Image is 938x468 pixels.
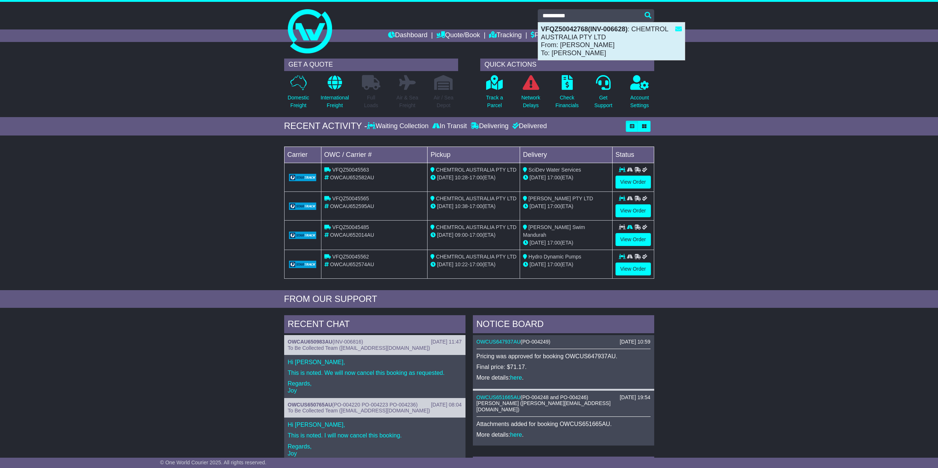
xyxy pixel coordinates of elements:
div: - (ETA) [430,174,517,182]
div: [DATE] 08:04 [431,402,461,408]
a: Tracking [489,29,522,42]
a: Quote/Book [436,29,480,42]
span: 17:00 [547,175,560,180]
span: PO-004248 and PO-004246 [522,394,586,400]
p: More details: . [477,374,651,381]
div: NOTICE BOARD [473,315,654,335]
p: Regards, Joy [288,380,462,394]
div: - (ETA) [430,203,517,210]
span: OWCAU652574AU [330,261,374,267]
p: Air / Sea Depot [434,94,454,109]
span: 17:00 [470,232,482,238]
span: 10:38 [455,203,468,209]
p: Account Settings [630,94,649,109]
td: Pickup [428,147,520,163]
img: GetCarrierServiceLogo [289,174,317,181]
p: Full Loads [362,94,380,109]
div: : CHEMTROL AUSTRALIA PTY LTD From: [PERSON_NAME] To: [PERSON_NAME] [538,22,685,60]
span: VFQZ50045565 [332,196,369,201]
div: - (ETA) [430,261,517,268]
td: OWC / Carrier # [321,147,428,163]
span: SciDev Water Services [529,167,581,173]
p: Regards, Joy [288,443,462,457]
span: PO-004220 PO-004223 PO-004236 [334,402,416,408]
a: CheckFinancials [555,75,579,113]
a: AccountSettings [630,75,649,113]
span: Hydro Dynamic Pumps [529,254,581,260]
span: [DATE] [437,203,453,209]
a: OWCUS651665AU [477,394,521,400]
span: [DATE] [530,261,546,267]
span: 17:00 [547,261,560,267]
td: Status [612,147,654,163]
a: here [510,374,522,381]
a: Financials [531,29,564,42]
a: GetSupport [594,75,613,113]
div: Delivered [510,122,547,130]
div: (ETA) [523,174,609,182]
div: - (ETA) [430,231,517,239]
span: VFQZ50045485 [332,224,369,230]
div: [DATE] 11:47 [431,339,461,345]
span: CHEMTROL AUSTRALIA PTY LTD [436,224,516,230]
a: here [510,432,522,438]
span: 17:00 [547,240,560,246]
span: [PERSON_NAME] ([PERSON_NAME][EMAIL_ADDRESS][DOMAIN_NAME]) [477,400,611,412]
p: Network Delays [521,94,540,109]
img: GetCarrierServiceLogo [289,203,317,210]
span: 10:22 [455,261,468,267]
span: INV-006816 [334,339,362,345]
div: In Transit [430,122,469,130]
p: Domestic Freight [287,94,309,109]
span: OWCAU652595AU [330,203,374,209]
span: OWCAU652582AU [330,175,374,180]
span: To Be Collected Team ([EMAIL_ADDRESS][DOMAIN_NAME]) [288,408,430,414]
span: VFQZ50045562 [332,254,369,260]
img: GetCarrierServiceLogo [289,232,317,239]
span: [DATE] [437,261,453,267]
p: This is noted. We will now cancel this booking as requested. [288,369,462,376]
span: OWCAU652014AU [330,232,374,238]
span: 17:00 [470,175,482,180]
a: Dashboard [388,29,428,42]
p: Get Support [594,94,612,109]
span: 17:00 [470,203,482,209]
a: OWCUS650765AU [288,402,332,408]
div: Waiting Collection [367,122,430,130]
span: [PERSON_NAME] Swim Mandurah [523,224,585,238]
span: [DATE] [437,175,453,180]
div: RECENT CHAT [284,315,465,335]
p: Hi [PERSON_NAME], [288,421,462,428]
a: View Order [616,204,651,217]
div: RECENT ACTIVITY - [284,121,367,131]
img: GetCarrierServiceLogo [289,261,317,268]
div: [DATE] 19:54 [620,394,650,401]
span: 17:00 [547,203,560,209]
span: CHEMTROL AUSTRALIA PTY LTD [436,254,516,260]
span: CHEMTROL AUSTRALIA PTY LTD [436,196,516,201]
span: 09:00 [455,232,468,238]
span: [PERSON_NAME] PTY LTD [529,196,593,201]
a: OWCUS647937AU [477,339,521,345]
p: Pricing was approved for booking OWCUS647937AU. [477,353,651,360]
div: ( ) [288,339,462,345]
a: InternationalFreight [320,75,349,113]
p: This is noted. I will now cancel this booking. [288,432,462,439]
p: Attachments added for booking OWCUS651665AU. [477,421,651,427]
p: International Freight [321,94,349,109]
td: Carrier [284,147,321,163]
span: [DATE] [530,240,546,246]
span: 10:28 [455,175,468,180]
div: [DATE] 10:59 [620,339,650,345]
div: ( ) [477,339,651,345]
div: (ETA) [523,203,609,210]
a: OWCAU650983AU [288,339,332,345]
p: Final price: $71.17. [477,363,651,370]
a: View Order [616,263,651,275]
span: 17:00 [470,261,482,267]
td: Delivery [520,147,612,163]
p: Air & Sea Freight [397,94,418,109]
span: [DATE] [437,232,453,238]
span: To Be Collected Team ([EMAIL_ADDRESS][DOMAIN_NAME]) [288,345,430,351]
a: Track aParcel [486,75,503,113]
